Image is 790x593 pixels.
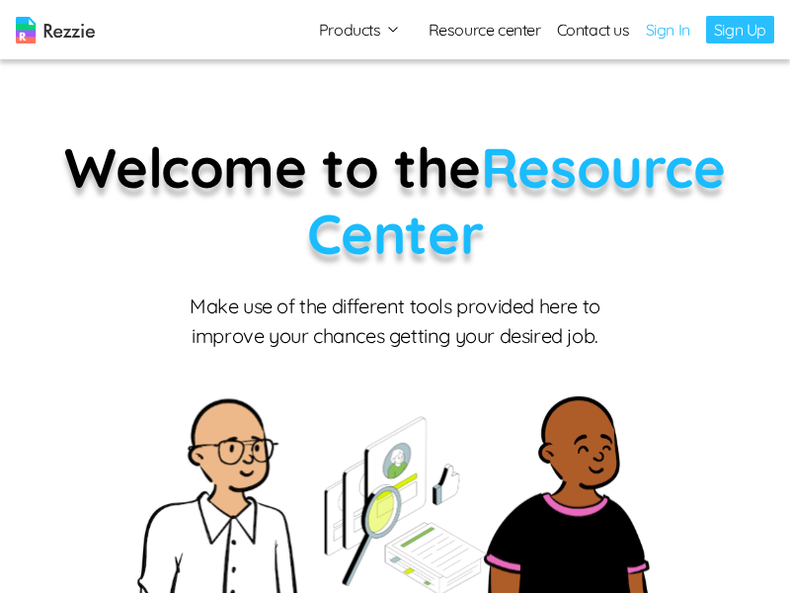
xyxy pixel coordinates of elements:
[319,18,401,42] button: Products
[557,18,630,42] a: Contact us
[706,16,774,43] a: Sign Up
[646,18,690,42] a: Sign In
[307,132,726,268] span: Resource Center
[173,292,617,351] p: Make use of the different tools provided here to improve your chances getting your desired job.
[38,134,753,267] p: Welcome to the
[16,17,95,43] img: logo
[429,18,541,42] a: Resource center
